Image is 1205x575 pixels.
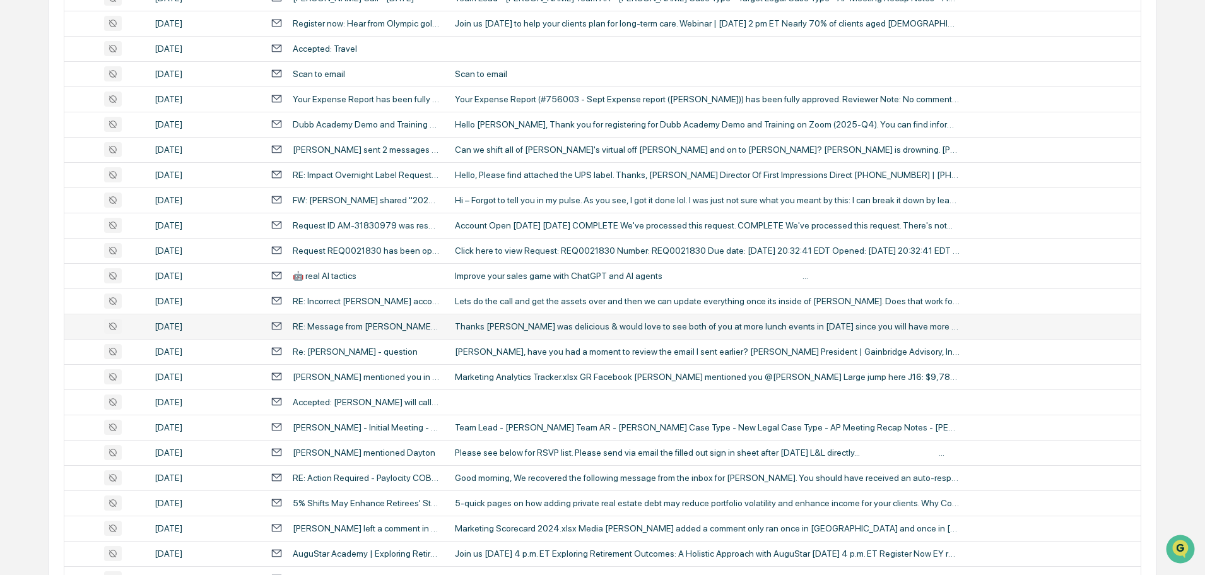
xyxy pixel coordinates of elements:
[293,548,440,559] div: AuguStar Academy | Exploring Retirement Outcomes: A Holistic Approach with AuguStar
[455,94,960,104] div: Your Expense Report (#756003 - Sept Expense report ([PERSON_NAME])) has been fully approved. Revi...
[155,271,256,281] div: [DATE]
[155,119,256,129] div: [DATE]
[455,246,960,256] div: Click here to view Request: REQ0021830 Number: REQ0021830 Due date: [DATE] 20:32:41 EDT Opened: [...
[293,523,440,533] div: [PERSON_NAME] left a comment in "Marketing Scorecard 2024"
[1165,533,1199,567] iframe: Open customer support
[455,296,960,306] div: Lets do the call and get the assets over and then we can update everything once its inside of [PE...
[455,372,960,382] div: Marketing Analytics Tracker.xlsx GR Facebook [PERSON_NAME] mentioned you @[PERSON_NAME] Large jum...
[25,183,79,196] span: Data Lookup
[13,97,35,119] img: 1746055101610-c473b297-6a78-478c-a979-82029cc54cd1
[455,145,960,155] div: Can we shift all of [PERSON_NAME]'s virtual off [PERSON_NAME] and on to [PERSON_NAME]? [PERSON_NA...
[293,195,440,205] div: FW: [PERSON_NAME] shared "2026 Initials Modeling" with you
[293,397,440,407] div: Accepted: [PERSON_NAME] will call you in to [PERSON_NAME] Concierge Meeting, he has pd meeting ri...
[13,27,230,47] p: How can we help?
[8,154,86,177] a: 🖐️Preclearance
[293,448,435,458] div: [PERSON_NAME] mentioned Dayton
[293,69,345,79] div: Scan to email
[155,548,256,559] div: [DATE]
[455,195,960,205] div: Hi – Forgot to tell you in my pulse. As you see, I got it done lol. I was just not sure what you ...
[293,145,440,155] div: [PERSON_NAME] sent 2 messages to your chat
[155,145,256,155] div: [DATE]
[293,94,440,104] div: Your Expense Report has been fully approved
[155,523,256,533] div: [DATE]
[155,18,256,28] div: [DATE]
[155,296,256,306] div: [DATE]
[13,160,23,170] div: 🖐️
[155,69,256,79] div: [DATE]
[455,473,960,483] div: Good morning, We recovered the following message from the inbox for [PERSON_NAME]. You should hav...
[293,473,440,483] div: RE: Action Required - Paylocity COBRA Renewal Questionnaire
[293,220,440,230] div: Request ID AM-31830979 was resolved.
[155,246,256,256] div: [DATE]
[155,321,256,331] div: [DATE]
[155,473,256,483] div: [DATE]
[104,159,156,172] span: Attestations
[455,18,960,28] div: Join us [DATE] to help your clients plan for long-term care. Webinar | [DATE] 2 pm ET Nearly 70% ...
[8,178,85,201] a: 🔎Data Lookup
[126,214,153,223] span: Pylon
[155,422,256,432] div: [DATE]
[155,372,256,382] div: [DATE]
[155,347,256,357] div: [DATE]
[293,119,440,129] div: Dubb Academy Demo and Training on Zoom (2025-Q4) Confirmation
[293,18,440,28] div: Register now: Hear from Olympic gold medalist and long-term care expert
[155,44,256,54] div: [DATE]
[215,100,230,116] button: Start new chat
[86,154,162,177] a: 🗄️Attestations
[293,296,440,306] div: RE: Incorrect [PERSON_NAME] account information
[155,220,256,230] div: [DATE]
[455,523,960,533] div: Marketing Scorecard 2024.xlsx Media [PERSON_NAME] added a comment only ran once in [GEOGRAPHIC_DA...
[293,170,440,180] div: RE: Impact Overnight Label Request - [PERSON_NAME] - Equitrust
[455,498,960,508] div: 5-quick pages on how adding private real estate debt may reduce portfolio volatility and enhance ...
[293,321,440,331] div: RE: Message from [PERSON_NAME] at [GEOGRAPHIC_DATA]
[155,170,256,180] div: [DATE]
[455,119,960,129] div: Hello [PERSON_NAME], Thank you for registering for Dubb Academy Demo and Training on Zoom (2025-Q...
[293,44,357,54] div: Accepted: Travel
[43,97,207,109] div: Start new chat
[293,422,440,432] div: [PERSON_NAME] - Initial Meeting - [DATE]
[455,548,960,559] div: Join us [DATE] 4 p.m. ET Exploring Retirement Outcomes: A Holistic Approach with AuguStar [DATE] ...
[293,271,356,281] div: 🤖 real AI tactics
[455,347,960,357] div: [PERSON_NAME], have you had a moment to review the email I sent earlier? [PERSON_NAME] President ...
[89,213,153,223] a: Powered byPylon
[155,195,256,205] div: [DATE]
[155,448,256,458] div: [DATE]
[455,271,960,281] div: Improve your sales game with ChatGPT and AI agents ‌ ‌ ‌ ‌ ‌ ‌ ‌ ‌ ‌ ‌ ‌ ‌ ‌ ‌ ‌ ‌ ‌ ‌ ‌ ‌ ‌ ‌ ‌ ...
[455,170,960,180] div: Hello, Please find attached the UPS label. Thanks, [PERSON_NAME] Director Of First Impressions Di...
[455,220,960,230] div: Account Open [DATE] [DATE] COMPLETE We've processed this request. COMPLETE We've processed this r...
[455,422,960,432] div: Team Lead - [PERSON_NAME] Team AR - [PERSON_NAME] Case Type - New Legal Case Type - AP Meeting Re...
[155,397,256,407] div: [DATE]
[293,372,440,382] div: [PERSON_NAME] mentioned you in "Marketing Analytics Tracker".
[455,448,960,458] div: Please see below for RSVP list. Please send via email the filled out sign in sheet after [DATE] L...
[293,498,440,508] div: 5% Shifts May Enhance Retirees' Standard of Living
[455,321,960,331] div: Thanks [PERSON_NAME] was delicious & would love to see both of you at more lunch events in [DATE]...
[25,159,81,172] span: Preclearance
[455,69,960,79] div: Scan to email
[155,498,256,508] div: [DATE]
[13,184,23,194] div: 🔎
[293,246,440,256] div: Request REQ0021830 has been opened on your behalf
[91,160,102,170] div: 🗄️
[293,347,418,357] div: Re: [PERSON_NAME] - question
[155,94,256,104] div: [DATE]
[43,109,160,119] div: We're available if you need us!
